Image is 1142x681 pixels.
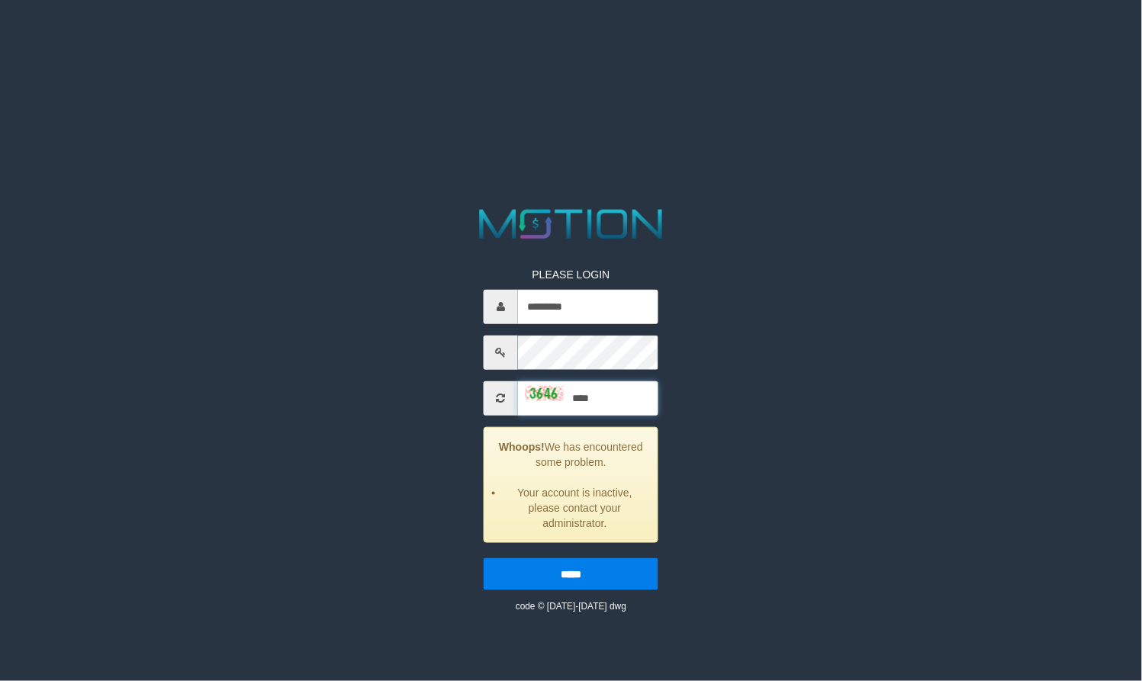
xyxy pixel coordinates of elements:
img: captcha [526,386,564,401]
p: PLEASE LOGIN [484,266,658,281]
small: code © [DATE]-[DATE] dwg [516,600,626,611]
strong: Whoops! [499,440,545,452]
img: MOTION_logo.png [471,204,671,244]
div: We has encountered some problem. [484,426,658,542]
li: Your account is inactive, please contact your administrator. [503,484,646,530]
